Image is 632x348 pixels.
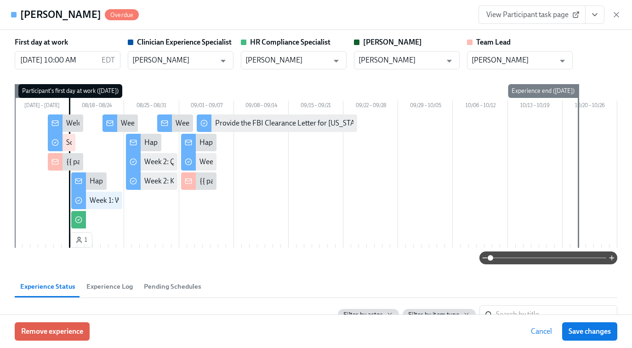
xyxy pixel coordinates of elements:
button: Open [329,54,343,68]
span: Experience Log [86,281,133,292]
div: 10/13 – 10/19 [508,101,563,113]
button: Save changes [562,322,617,341]
button: Open [216,54,230,68]
strong: [PERSON_NAME] [363,38,422,46]
span: Filter by item type [408,310,459,319]
span: Experience Status [20,281,75,292]
div: {{ participant.fullName }} is nearly done with onboarding! [199,176,379,186]
div: Happy Final Week of Onboarding! [199,137,306,148]
button: View task page [585,6,604,24]
div: Week 3: Final Onboarding Tasks [199,157,300,167]
button: 1 [70,232,92,248]
div: Week 2: Q+A and Shadowing [144,157,235,167]
div: 10/20 – 10/26 [563,101,617,113]
div: Software Set-Up [66,137,117,148]
span: Filter by actor [343,310,382,319]
div: Welcome to the Charlie Health Team! [66,118,182,128]
p: EDT [102,55,115,65]
div: {{ participant.fullName }} has started onboarding [66,157,220,167]
div: Week 1: Onboarding Recap! [121,118,208,128]
button: Open [555,54,569,68]
div: 08/18 – 08/24 [69,101,124,113]
div: Happy First Day! [90,176,142,186]
button: Remove experience [15,322,90,341]
input: Search by title [496,305,617,324]
span: Cancel [531,327,552,336]
span: 1 [75,235,87,245]
strong: HR Compliance Specialist [250,38,330,46]
div: 09/15 – 09/21 [289,101,343,113]
div: Happy Week Two! [144,137,201,148]
strong: Team Lead [476,38,511,46]
span: View Participant task page [486,10,578,19]
span: Remove experience [21,327,83,336]
div: Experience end ([DATE]) [508,84,578,98]
div: 10/06 – 10/12 [453,101,507,113]
div: 08/25 – 08/31 [124,101,179,113]
div: Provide the FBI Clearance Letter for [US_STATE] [215,118,365,128]
span: Pending Schedules [144,281,201,292]
div: 09/22 – 09/28 [343,101,398,113]
div: Week Two Onboarding Recap! [176,118,271,128]
button: Open [442,54,456,68]
span: Overdue [105,11,139,18]
a: View Participant task page [478,6,586,24]
button: Cancel [524,322,558,341]
div: 09/01 – 09/07 [179,101,234,113]
div: Week 2: Key Compliance Tasks [144,176,239,186]
h4: [PERSON_NAME] [20,8,101,22]
span: Save changes [569,327,611,336]
div: Participant's first day at work ([DATE]) [18,84,122,98]
button: Filter by actor [338,309,399,320]
button: Filter by item type [403,309,476,320]
div: 09/08 – 09/14 [234,101,289,113]
strong: Clinician Experience Specialist [137,38,232,46]
div: 09/29 – 10/05 [398,101,453,113]
div: Week 1: Welcome to Charlie Health Tasks! [90,195,220,205]
div: [DATE] – [DATE] [15,101,69,113]
label: First day at work [15,37,68,47]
